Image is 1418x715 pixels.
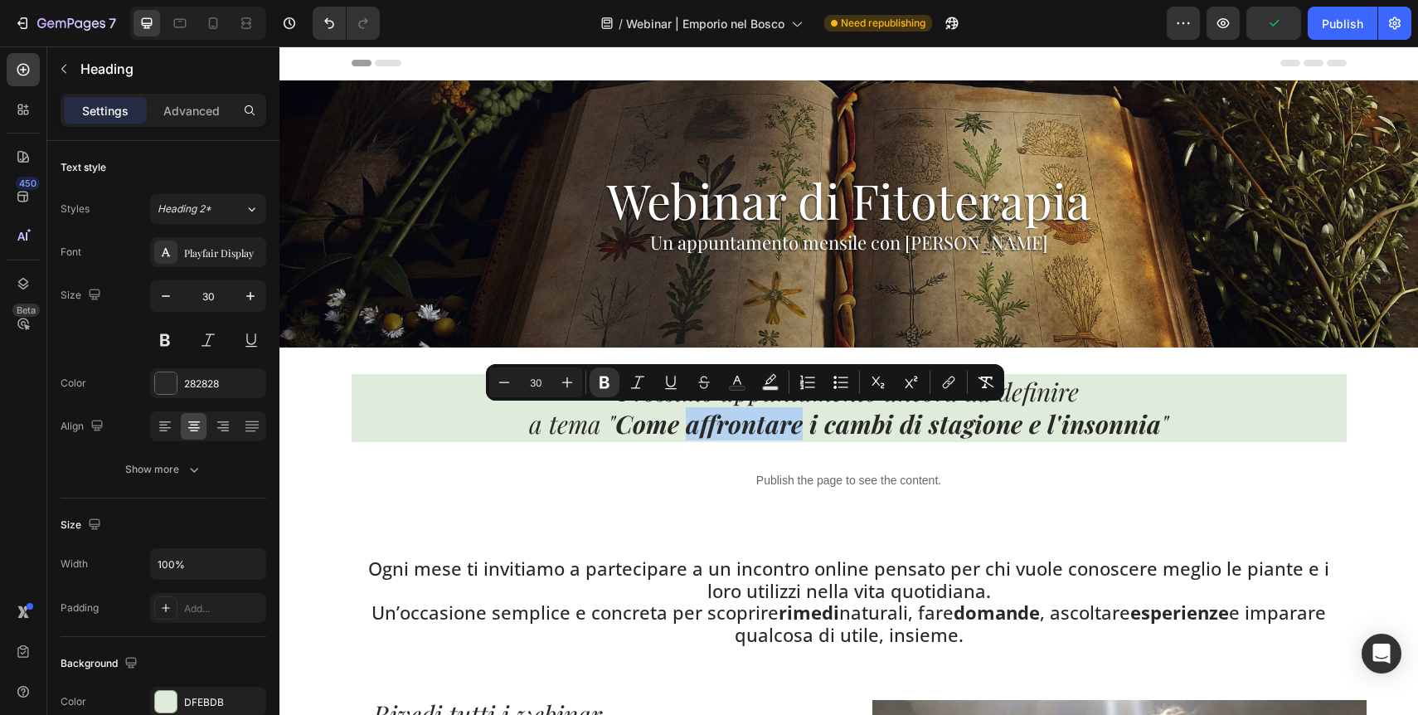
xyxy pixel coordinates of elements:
[163,102,220,119] p: Advanced
[27,27,40,40] img: logo_orange.svg
[125,461,202,478] div: Show more
[7,7,124,40] button: 7
[43,43,186,56] div: Dominio: [DOMAIN_NAME]
[61,160,106,175] div: Text style
[109,13,116,33] p: 7
[619,15,623,32] span: /
[69,96,82,109] img: tab_domain_overview_orange.svg
[61,455,266,484] button: Show more
[61,557,88,572] div: Width
[674,553,760,578] strong: domande
[336,361,881,394] strong: Come affrontare i cambi di stagione e l'insonnia
[1322,15,1363,32] div: Publish
[61,416,107,438] div: Align
[185,98,275,109] div: Keyword (traffico)
[626,15,784,32] span: Webinar | Emporio nel Bosco
[184,246,262,260] div: Playfair Display
[46,27,81,40] div: v 4.0.25
[61,202,90,216] div: Styles
[158,202,211,216] span: Heading 2*
[61,245,81,260] div: Font
[150,194,266,224] button: Heading 2*
[61,285,104,307] div: Size
[184,601,262,616] div: Add...
[1308,7,1377,40] button: Publish
[16,177,40,190] div: 450
[184,695,262,710] div: DFEBDB
[80,59,260,79] p: Heading
[87,98,127,109] div: Dominio
[61,514,104,537] div: Size
[851,553,949,578] strong: esperienze
[82,102,129,119] p: Settings
[74,555,1066,599] p: Un’occasione semplice e concreta per scoprire naturali, fare , ascoltare e imparare qualcosa di u...
[486,364,1004,401] div: Editor contextual toolbar
[1362,634,1401,674] div: Open Intercom Messenger
[499,553,560,578] strong: rimedi
[72,426,1067,443] p: Publish the page to see the content.
[12,304,40,317] div: Beta
[184,377,262,392] div: 282828
[167,96,180,109] img: tab_keywords_by_traffic_grey.svg
[27,43,40,56] img: website_grey.svg
[313,7,380,40] div: Undo/Redo
[61,601,99,615] div: Padding
[279,46,1418,715] iframe: Design area
[841,16,925,31] span: Need republishing
[61,653,141,675] div: Background
[74,511,1066,555] p: Ogni mese ti invitiamo a partecipare a un incontro online pensato per chi vuole conoscere meglio ...
[92,654,586,682] h2: Rivedi tutti i webinar
[61,694,86,709] div: Color
[61,376,86,391] div: Color
[151,549,265,579] input: Auto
